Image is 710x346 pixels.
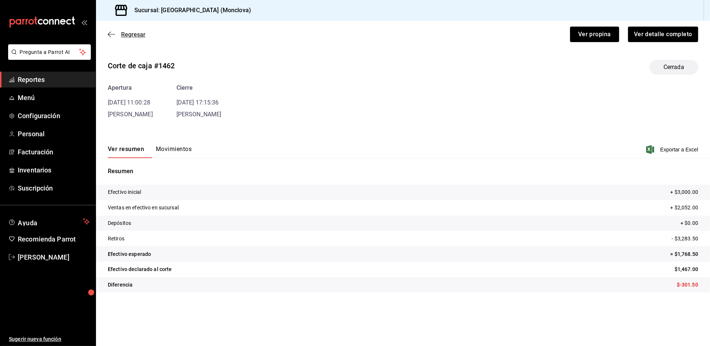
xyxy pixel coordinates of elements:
[81,19,87,25] button: open_drawer_menu
[108,204,179,212] p: Ventas en efectivo en sucursal
[675,266,698,273] p: $1,467.00
[659,63,689,72] span: Cerrada
[108,235,124,243] p: Retiros
[18,183,90,193] span: Suscripción
[18,111,90,121] span: Configuración
[18,129,90,139] span: Personal
[108,83,153,92] div: Apertura
[672,235,698,243] p: - $3,283.50
[680,219,698,227] p: + $0.00
[108,188,141,196] p: Efectivo inicial
[108,145,144,158] button: Ver resumen
[108,60,175,71] div: Corte de caja #1462
[18,147,90,157] span: Facturación
[18,217,80,226] span: Ayuda
[108,219,131,227] p: Depósitos
[108,281,133,289] p: Diferencia
[670,188,698,196] p: + $3,000.00
[18,93,90,103] span: Menú
[176,111,222,118] span: [PERSON_NAME]
[5,54,91,61] a: Pregunta a Parrot AI
[108,145,192,158] div: navigation tabs
[108,250,151,258] p: Efectivo esperado
[108,31,145,38] button: Regresar
[570,27,619,42] button: Ver propina
[108,266,172,273] p: Efectivo declarado al corte
[18,234,90,244] span: Recomienda Parrot
[108,111,153,118] span: [PERSON_NAME]
[18,75,90,85] span: Reportes
[677,281,698,289] p: $-301.50
[121,31,145,38] span: Regresar
[8,44,91,60] button: Pregunta a Parrot AI
[18,165,90,175] span: Inventarios
[156,145,192,158] button: Movimientos
[108,167,698,176] p: Resumen
[9,335,90,343] span: Sugerir nueva función
[628,27,698,42] button: Ver detalle completo
[176,99,219,106] time: [DATE] 17:15:36
[176,83,222,92] div: Cierre
[20,48,79,56] span: Pregunta a Parrot AI
[670,204,698,212] p: + $2,052.00
[128,6,251,15] h3: Sucursal: [GEOGRAPHIC_DATA] (Monclova)
[648,145,698,154] button: Exportar a Excel
[18,252,90,262] span: [PERSON_NAME]
[670,250,698,258] p: = $1,768.50
[108,99,150,106] time: [DATE] 11:00:28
